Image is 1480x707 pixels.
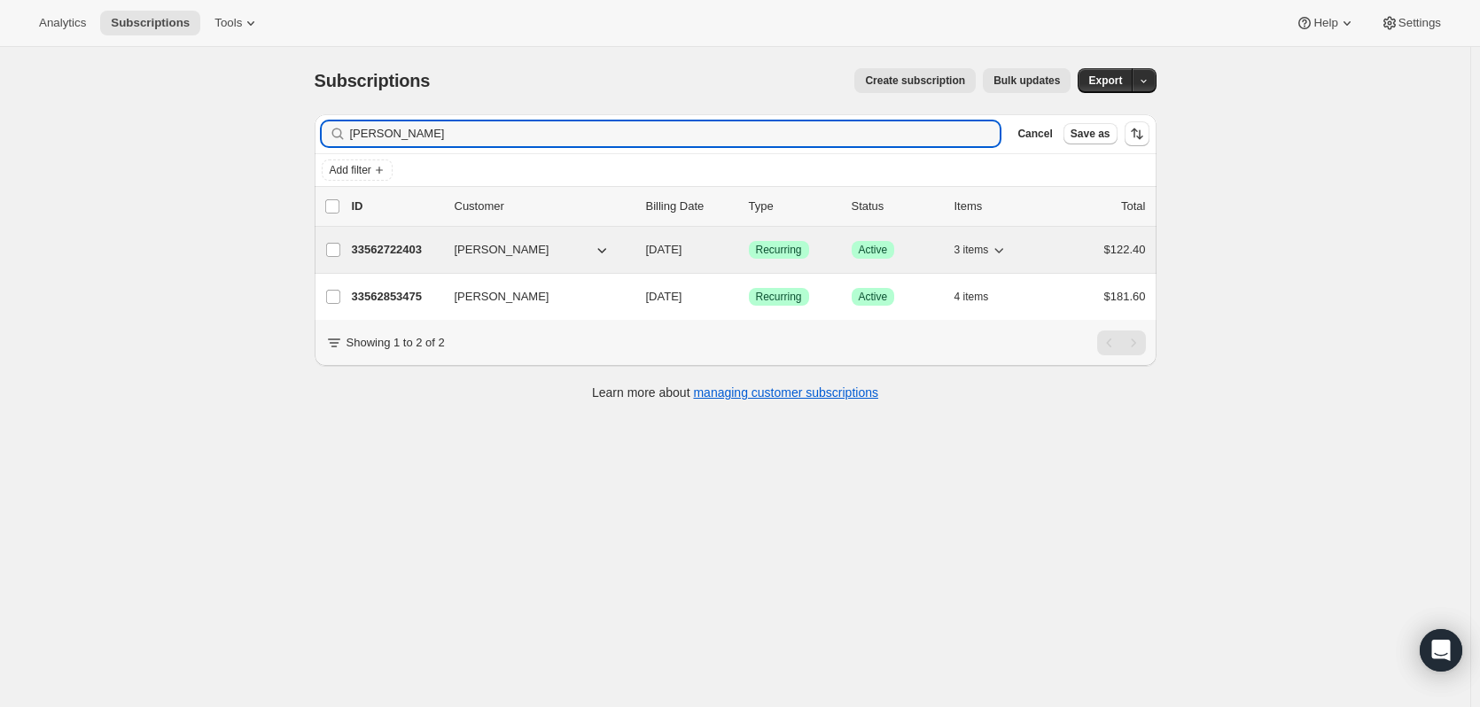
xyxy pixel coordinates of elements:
p: 33562853475 [352,288,440,306]
div: IDCustomerBilling DateTypeStatusItemsTotal [352,198,1146,215]
span: $181.60 [1104,290,1146,303]
button: Settings [1370,11,1452,35]
button: Sort the results [1125,121,1149,146]
span: Recurring [756,290,802,304]
button: Help [1285,11,1366,35]
button: Create subscription [854,68,976,93]
p: 33562722403 [352,241,440,259]
button: Tools [204,11,270,35]
span: $122.40 [1104,243,1146,256]
span: Analytics [39,16,86,30]
span: [DATE] [646,290,682,303]
span: Active [859,290,888,304]
span: Recurring [756,243,802,257]
span: [DATE] [646,243,682,256]
p: Status [852,198,940,215]
button: Bulk updates [983,68,1071,93]
button: [PERSON_NAME] [444,236,621,264]
button: Export [1078,68,1133,93]
button: Subscriptions [100,11,200,35]
span: Subscriptions [111,16,190,30]
span: 3 items [954,243,989,257]
p: ID [352,198,440,215]
a: managing customer subscriptions [693,385,878,400]
span: Bulk updates [993,74,1060,88]
button: Cancel [1010,123,1059,144]
div: Type [749,198,837,215]
span: Save as [1071,127,1110,141]
span: Cancel [1017,127,1052,141]
span: [PERSON_NAME] [455,241,549,259]
div: Items [954,198,1043,215]
span: Tools [214,16,242,30]
input: Filter subscribers [350,121,1001,146]
p: Customer [455,198,632,215]
span: Create subscription [865,74,965,88]
p: Showing 1 to 2 of 2 [347,334,445,352]
span: Active [859,243,888,257]
button: Save as [1063,123,1118,144]
span: [PERSON_NAME] [455,288,549,306]
p: Billing Date [646,198,735,215]
span: Add filter [330,163,371,177]
button: [PERSON_NAME] [444,283,621,311]
button: Analytics [28,11,97,35]
p: Learn more about [592,384,878,401]
span: Subscriptions [315,71,431,90]
nav: Pagination [1097,330,1146,355]
button: 3 items [954,237,1009,262]
span: Settings [1398,16,1441,30]
span: 4 items [954,290,989,304]
span: Help [1313,16,1337,30]
div: 33562853475[PERSON_NAME][DATE]SuccessRecurringSuccessActive4 items$181.60 [352,284,1146,309]
button: 4 items [954,284,1009,309]
span: Export [1088,74,1122,88]
button: Add filter [322,159,393,181]
div: 33562722403[PERSON_NAME][DATE]SuccessRecurringSuccessActive3 items$122.40 [352,237,1146,262]
div: Open Intercom Messenger [1420,629,1462,672]
p: Total [1121,198,1145,215]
